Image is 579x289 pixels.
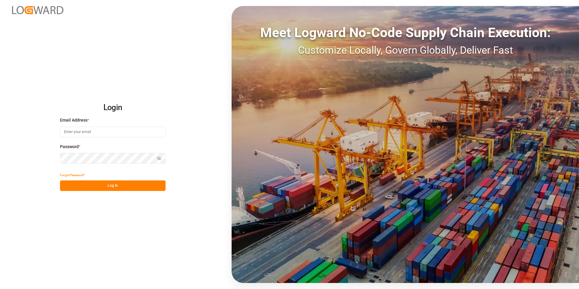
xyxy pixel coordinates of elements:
[60,170,85,180] button: Forgot Password?
[60,180,166,191] button: Log In
[60,117,87,123] span: Email Address
[232,43,579,58] div: Customize Locally, Govern Globally, Deliver Fast
[12,6,63,14] img: Logward_new_orange.png
[232,23,579,43] div: Meet Logward No-Code Supply Chain Execution:
[60,127,166,137] input: Enter your email
[60,98,166,117] h2: Login
[60,144,79,150] span: Password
